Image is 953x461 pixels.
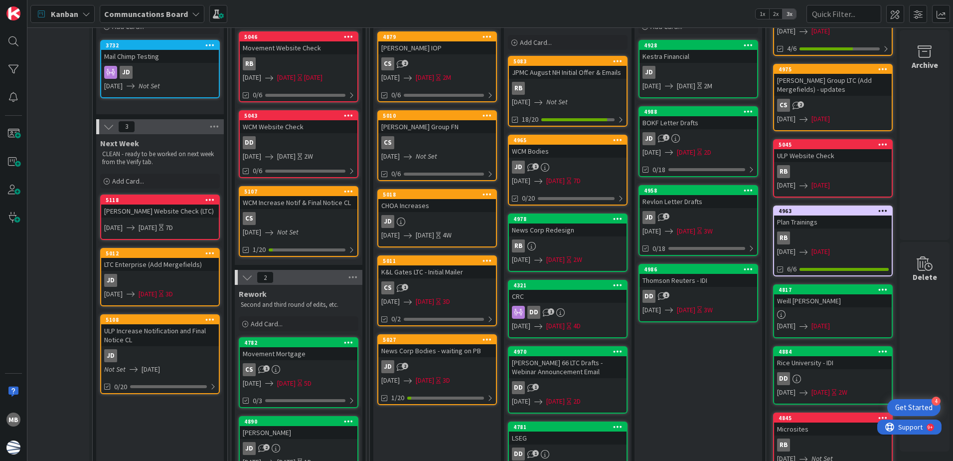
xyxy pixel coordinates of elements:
[378,111,496,120] div: 5010
[378,32,496,54] div: 4879[PERSON_NAME] IOP
[243,57,256,70] div: RB
[101,66,219,79] div: JD
[548,308,554,315] span: 1
[513,216,627,223] div: 4978
[509,215,627,224] div: 4978
[240,120,357,133] div: WCM Website Check
[240,187,357,196] div: 5107
[240,363,357,376] div: CS
[381,136,394,149] div: CS
[304,151,313,162] div: 2W
[383,112,496,119] div: 5010
[779,348,892,355] div: 4884
[243,136,256,149] div: DD
[253,90,262,100] span: 0/6
[774,140,892,149] div: 5045
[522,114,538,125] span: 18/20
[416,296,434,307] span: [DATE]
[377,189,497,247] a: 5018CHOA IncreasesJD[DATE][DATE]4W
[573,176,581,186] div: 7D
[639,41,757,50] div: 4928
[378,215,496,228] div: JD
[774,414,892,436] div: 4845Microsites
[773,139,893,198] a: 5045ULP Website CheckRB[DATE][DATE]
[774,65,892,74] div: 4975
[244,112,357,119] div: 5043
[508,135,628,206] a: 4965WCM BodiesJD[DATE][DATE]7D0/20
[773,346,893,405] a: 4884Rice University - IDIDD[DATE][DATE]2W
[378,136,496,149] div: CS
[240,111,357,120] div: 5043
[378,111,496,133] div: 5010[PERSON_NAME] Group FN
[509,82,627,95] div: RB
[240,136,357,149] div: DD
[642,147,661,158] span: [DATE]
[378,199,496,212] div: CHOA Increases
[100,195,220,240] a: 5118[PERSON_NAME] Website Check (LTC)[DATE][DATE]7D
[787,43,796,54] span: 4/6
[377,255,497,326] a: 5011K&L Gates LTC - Initial MailerCS[DATE][DATE]3D0/2
[639,290,757,303] div: DD
[677,305,695,315] span: [DATE]
[378,190,496,199] div: 5018
[416,230,434,240] span: [DATE]
[50,4,55,12] div: 9+
[777,321,795,331] span: [DATE]
[638,40,758,98] a: 4928Kestra FinancialJD[DATE][DATE]2M
[104,9,188,19] b: Communcations Board
[112,177,144,186] span: Add Card...
[100,40,220,98] a: 3732Mail Chimp TestingJD[DATE]Not Set
[101,196,219,218] div: 5118[PERSON_NAME] Website Check (LTC)
[378,344,496,357] div: News Corp Bodies - waiting on PB
[101,324,219,346] div: ULP Increase Notification and Final Notice CL
[774,207,892,229] div: 4963Plan Trainings
[774,140,892,162] div: 5045ULP Website Check
[377,110,497,181] a: 5010[PERSON_NAME] Group FNCS[DATE]Not Set0/6
[513,58,627,65] div: 5083
[677,81,695,91] span: [DATE]
[378,256,496,278] div: 5011K&L Gates LTC - Initial Mailer
[243,363,256,376] div: CS
[304,72,322,83] div: [DATE]
[378,41,496,54] div: [PERSON_NAME] IOP
[777,26,795,36] span: [DATE]
[391,90,401,100] span: 0/6
[101,315,219,324] div: 5108
[378,120,496,133] div: [PERSON_NAME] Group FN
[239,186,358,257] a: 5107WCM Increase Notif & Final Notice CLCS[DATE]Not Set1/20
[6,6,20,20] img: Visit kanbanzone.com
[104,223,123,233] span: [DATE]
[512,396,530,407] span: [DATE]
[811,246,830,257] span: [DATE]
[779,66,892,73] div: 4975
[639,265,757,287] div: 4986Thomson Reuters - IDI
[120,66,133,79] div: JD
[100,248,220,306] a: 5012LTC Enterprise (Add Mergefields)JD[DATE][DATE]3D
[777,165,790,178] div: RB
[777,99,790,112] div: CS
[774,216,892,229] div: Plan Trainings
[774,356,892,369] div: Rice University - IDI
[240,32,357,54] div: 5046Movement Website Check
[546,254,565,265] span: [DATE]
[106,250,219,257] div: 5012
[244,33,357,40] div: 5046
[391,393,404,403] span: 1/20
[512,254,530,265] span: [DATE]
[443,230,452,240] div: 4W
[512,239,525,252] div: RB
[652,243,665,254] span: 0/18
[546,396,565,407] span: [DATE]
[378,32,496,41] div: 4879
[243,151,261,162] span: [DATE]
[546,97,568,106] i: Not Set
[887,399,941,416] div: Open Get Started checklist, remaining modules: 4
[532,384,539,390] span: 1
[811,180,830,191] span: [DATE]
[774,285,892,307] div: 4817Weill [PERSON_NAME]
[240,41,357,54] div: Movement Website Check
[377,334,497,405] a: 5027News Corp Bodies - waiting on PBJD[DATE][DATE]3D1/20
[644,42,757,49] div: 4928
[509,224,627,236] div: News Corp Redesign
[639,132,757,145] div: JD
